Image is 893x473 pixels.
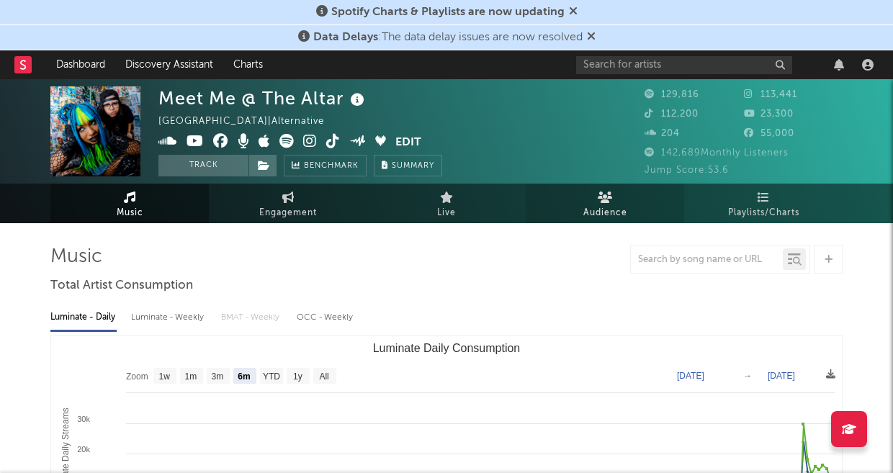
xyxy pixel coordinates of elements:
span: Playlists/Charts [728,204,799,222]
text: 20k [77,445,90,454]
text: 3m [212,371,224,382]
text: Zoom [126,371,148,382]
text: 1w [159,371,171,382]
span: Summary [392,162,434,170]
text: [DATE] [677,371,704,381]
span: : The data delay issues are now resolved [313,32,583,43]
a: Playlists/Charts [684,184,843,223]
text: 30k [77,415,90,423]
span: Music [117,204,143,222]
span: Jump Score: 53.6 [645,166,729,175]
span: Spotify Charts & Playlists are now updating [331,6,565,18]
div: OCC - Weekly [297,305,354,330]
span: Audience [583,204,627,222]
span: 142,689 Monthly Listeners [645,148,789,158]
text: 1m [185,371,197,382]
text: 1y [293,371,302,382]
span: Total Artist Consumption [50,277,193,294]
a: Audience [526,184,684,223]
span: 23,300 [744,109,794,119]
a: Dashboard [46,50,115,79]
text: → [743,371,752,381]
text: Luminate Daily Consumption [373,342,521,354]
button: Edit [395,134,421,152]
button: Summary [374,155,442,176]
div: [GEOGRAPHIC_DATA] | Alternative [158,113,341,130]
input: Search by song name or URL [631,254,783,266]
a: Music [50,184,209,223]
span: Data Delays [313,32,378,43]
span: 204 [645,129,680,138]
span: Dismiss [587,32,596,43]
a: Engagement [209,184,367,223]
a: Benchmark [284,155,367,176]
input: Search for artists [576,56,792,74]
span: Dismiss [569,6,578,18]
span: Engagement [259,204,317,222]
span: Live [437,204,456,222]
text: [DATE] [768,371,795,381]
a: Live [367,184,526,223]
span: 129,816 [645,90,699,99]
text: 6m [238,371,250,382]
a: Discovery Assistant [115,50,223,79]
div: Meet Me @ The Altar [158,86,368,110]
div: Luminate - Daily [50,305,117,330]
span: Benchmark [304,158,359,175]
span: 112,200 [645,109,699,119]
text: All [319,371,328,382]
a: Charts [223,50,273,79]
text: YTD [263,371,280,382]
span: 55,000 [744,129,794,138]
div: Luminate - Weekly [131,305,207,330]
span: 113,441 [744,90,797,99]
button: Track [158,155,248,176]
